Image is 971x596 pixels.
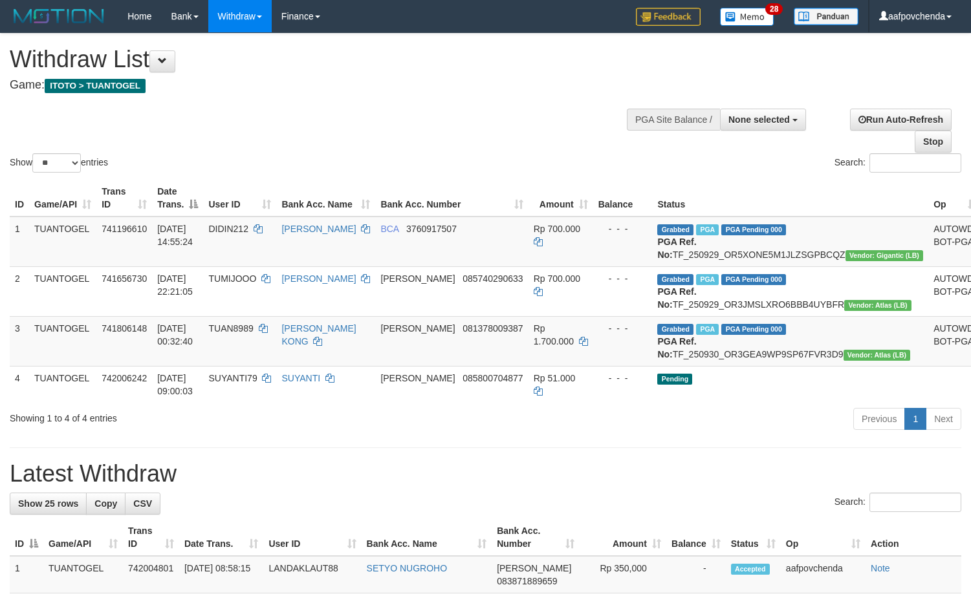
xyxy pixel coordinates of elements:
a: [PERSON_NAME] [281,273,356,284]
th: Bank Acc. Number: activate to sort column ascending [375,180,528,217]
td: TUANTOGEL [29,217,96,267]
span: Grabbed [657,224,693,235]
th: Date Trans.: activate to sort column ascending [179,519,263,556]
th: Trans ID: activate to sort column ascending [96,180,152,217]
td: TUANTOGEL [29,316,96,366]
span: PGA Pending [721,224,786,235]
span: Vendor URL: https://dashboard.q2checkout.com/secure [846,250,924,261]
span: Copy 085740290633 to clipboard [463,273,523,284]
span: Rp 51.000 [534,373,576,383]
h4: Game: [10,79,635,92]
span: TUAN8989 [208,323,253,334]
a: 1 [904,408,926,430]
label: Search: [835,493,961,512]
button: None selected [720,109,806,131]
th: Bank Acc. Name: activate to sort column ascending [362,519,492,556]
span: [PERSON_NAME] [380,323,455,334]
span: Copy [94,498,117,509]
th: Op: activate to sort column ascending [781,519,866,556]
a: Next [926,408,961,430]
a: Previous [853,408,905,430]
td: TUANTOGEL [43,556,123,593]
input: Search: [869,153,961,173]
td: Rp 350,000 [580,556,666,593]
span: 741656730 [102,273,147,284]
a: Show 25 rows [10,493,87,515]
span: Accepted [731,564,770,575]
span: 741196610 [102,224,147,234]
span: 742006242 [102,373,147,383]
span: 28 [765,3,783,15]
th: Balance: activate to sort column ascending [666,519,726,556]
b: PGA Ref. No: [657,336,696,359]
span: Rp 700.000 [534,224,580,234]
td: 4 [10,366,29,403]
td: 1 [10,556,43,593]
input: Search: [869,493,961,512]
th: Status: activate to sort column ascending [726,519,781,556]
span: Copy 081378009387 to clipboard [463,323,523,334]
span: TUMIJOOO [208,273,256,284]
span: [PERSON_NAME] [380,373,455,383]
span: SUYANTI79 [208,373,257,383]
div: - - - [598,372,648,385]
a: [PERSON_NAME] KONG [281,323,356,346]
a: SETYO NUGROHO [367,563,447,573]
span: Marked by aafchonlypin [696,324,719,335]
th: User ID: activate to sort column ascending [263,519,361,556]
a: Copy [86,493,125,515]
span: [DATE] 00:32:40 [157,323,193,346]
th: Game/API: activate to sort column ascending [29,180,96,217]
td: TUANTOGEL [29,366,96,403]
span: Vendor URL: https://dashboard.q2checkout.com/secure [844,300,911,311]
td: 3 [10,316,29,366]
th: ID: activate to sort column descending [10,519,43,556]
th: Status [652,180,928,217]
div: - - - [598,322,648,335]
a: [PERSON_NAME] [281,224,356,234]
th: Action [866,519,961,556]
a: CSV [125,493,160,515]
span: Pending [657,374,692,385]
div: - - - [598,272,648,285]
img: Button%20Memo.svg [720,8,774,26]
img: MOTION_logo.png [10,6,108,26]
span: [DATE] 09:00:03 [157,373,193,396]
th: Game/API: activate to sort column ascending [43,519,123,556]
th: Amount: activate to sort column ascending [580,519,666,556]
span: BCA [380,224,398,234]
span: PGA Pending [721,274,786,285]
td: TF_250930_OR3GEA9WP9SP67FVR3D9 [652,316,928,366]
span: None selected [728,114,790,125]
span: PGA Pending [721,324,786,335]
b: PGA Ref. No: [657,286,696,310]
span: Rp 1.700.000 [534,323,574,346]
th: Bank Acc. Number: activate to sort column ascending [492,519,579,556]
td: TF_250929_OR5XONE5M1JLZSGPBCQZ [652,217,928,267]
span: Marked by aafyoumonoriya [696,224,719,235]
b: PGA Ref. No: [657,237,696,260]
th: Trans ID: activate to sort column ascending [123,519,179,556]
div: - - - [598,222,648,235]
select: Showentries [32,153,81,173]
span: [DATE] 14:55:24 [157,224,193,247]
span: Marked by aafchonlypin [696,274,719,285]
td: TUANTOGEL [29,266,96,316]
td: TF_250929_OR3JMSLXRO6BBB4UYBFR [652,266,928,316]
img: Feedback.jpg [636,8,701,26]
th: Date Trans.: activate to sort column descending [152,180,203,217]
div: Showing 1 to 4 of 4 entries [10,407,395,425]
span: DIDIN212 [208,224,248,234]
h1: Latest Withdraw [10,461,961,487]
th: User ID: activate to sort column ascending [203,180,276,217]
span: Grabbed [657,324,693,335]
td: 2 [10,266,29,316]
th: Bank Acc. Name: activate to sort column ascending [276,180,375,217]
span: [PERSON_NAME] [380,273,455,284]
span: [DATE] 22:21:05 [157,273,193,297]
td: aafpovchenda [781,556,866,593]
span: ITOTO > TUANTOGEL [45,79,146,93]
td: - [666,556,726,593]
span: Copy 3760917507 to clipboard [406,224,457,234]
span: 741806148 [102,323,147,334]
